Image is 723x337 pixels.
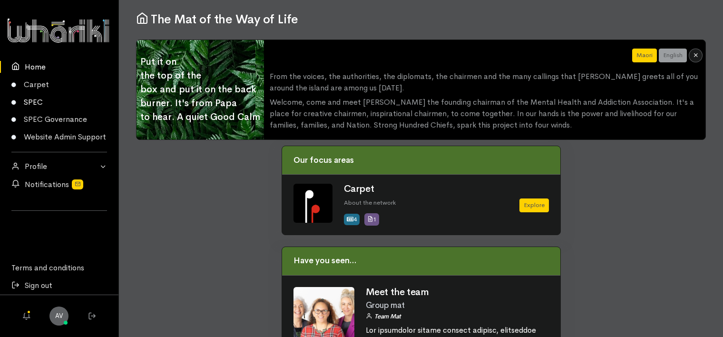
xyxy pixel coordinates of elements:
p: From the voices, the authorities, the diplomats, the chairmen and the many callings that [PERSON_... [270,71,700,94]
a: AV [49,307,68,326]
div: Our focus areas [282,146,560,175]
font: Website Admin Support [24,131,106,143]
a: Explore [519,198,549,212]
font: SPEC [24,97,43,108]
font: Profile [25,161,47,172]
font: Notifications [25,179,69,190]
font: Put it on the top of the box and put it on the back burner. It's from Papa to hear. A quiet Good ... [140,55,260,124]
iframe: LinkedIn Embedded Content [40,217,78,228]
font: SPEC Governance [24,114,87,125]
a: Carpet [344,183,374,195]
font: Carpet [24,79,49,90]
font: Sign out [25,280,52,291]
font: The Mat of the Way of Life [151,11,298,27]
font: Home [25,61,46,73]
p: Welcome, come and meet [PERSON_NAME] the founding chairman of the Mental Health and Addiction Ass... [270,97,700,131]
div: Have you seen... [282,247,560,276]
img: Whariki%20Icon_Icon_Tile.png [293,184,332,223]
button: English [659,49,687,62]
button: Maori [632,49,657,62]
